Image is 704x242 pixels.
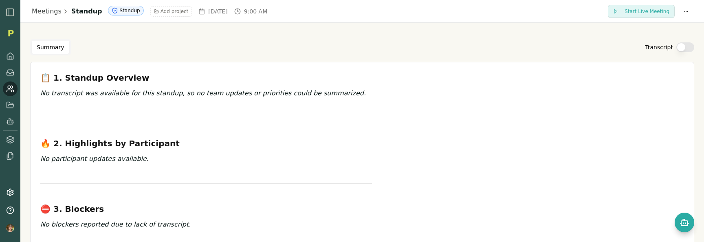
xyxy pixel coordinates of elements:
div: Standup [108,6,144,15]
em: No blockers reported due to lack of transcript. [40,220,191,228]
a: Meetings [32,7,62,16]
img: Organization logo [4,27,17,39]
span: Add project [161,8,189,15]
h3: 🔥 2. Highlights by Participant [40,138,372,149]
span: 9:00 AM [244,7,268,15]
button: Open chat [675,213,694,232]
em: No participant updates available. [40,155,149,163]
button: Start Live Meeting [608,5,675,18]
span: [DATE] [208,7,227,15]
em: No transcript was available for this standup, so no team updates or priorities could be summarized. [40,89,366,97]
img: sidebar [5,7,15,17]
button: Add project [150,6,192,17]
label: Transcript [645,43,673,51]
span: Start Live Meeting [625,8,669,15]
button: Summary [32,41,69,54]
button: Help [3,203,18,218]
h1: Standup [71,7,102,16]
img: profile [6,224,14,232]
h3: ⛔ 3. Blockers [40,203,372,215]
h3: 📋 1. Standup Overview [40,72,372,84]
